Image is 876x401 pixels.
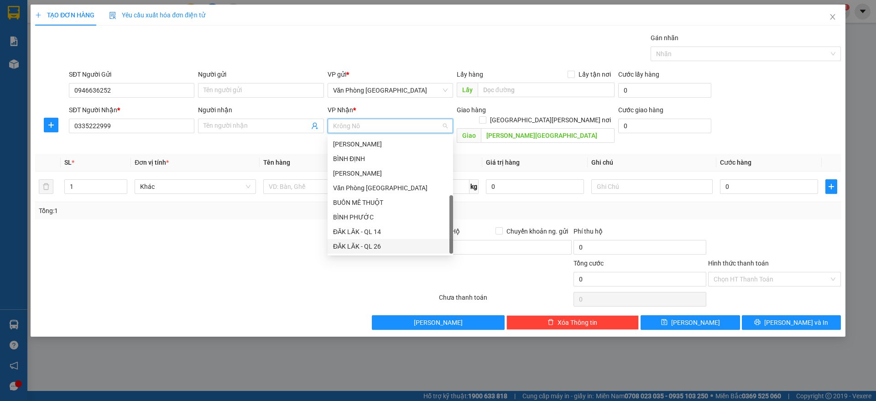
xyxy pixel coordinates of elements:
img: icon [109,12,116,19]
span: [GEOGRAPHIC_DATA][PERSON_NAME] nơi [486,115,615,125]
span: Tên hàng [263,159,290,166]
button: plus [44,118,58,132]
span: Văn Phòng Đà Nẵng [333,83,448,97]
div: SĐT Người Nhận [69,105,194,115]
span: Yêu cầu xuất hóa đơn điện tử [109,11,205,19]
span: SL [64,159,72,166]
strong: Nhà xe QUỐC ĐẠT [69,8,95,38]
div: Người nhận [198,105,323,115]
span: Giá trị hàng [486,159,520,166]
span: plus [35,12,42,18]
span: VP Nhận [328,106,353,114]
input: 0 [486,179,584,194]
div: BUÔN MÊ THUỘT [328,195,453,210]
button: plus [825,179,837,194]
div: SĐT Người Gửi [69,69,194,79]
button: delete [39,179,53,194]
label: Cước lấy hàng [618,71,659,78]
span: [PERSON_NAME] [414,318,463,328]
input: Dọc đường [478,83,615,97]
span: Giao hàng [457,106,486,114]
span: TẠO ĐƠN HÀNG [35,11,94,19]
div: BUÔN MÊ THUỘT [333,198,448,208]
div: PHÚ YÊN [328,166,453,181]
div: VP gửi [328,69,453,79]
input: Ghi Chú [591,179,713,194]
span: Đơn vị tính [135,159,169,166]
button: printer[PERSON_NAME] và In [742,315,841,330]
span: Krông Nô [333,119,448,133]
div: BÌNH PHƯỚC [328,210,453,224]
div: Phí thu hộ [574,226,706,240]
span: kg [469,179,479,194]
th: Ghi chú [588,154,716,172]
span: Lấy [457,83,478,97]
input: Dọc đường [481,128,615,143]
label: Cước giao hàng [618,106,663,114]
span: Khác [140,180,250,193]
img: logo [4,39,68,71]
div: ĐĂK LĂK - QL 26 [328,239,453,254]
span: Cước hàng [720,159,751,166]
button: Close [820,5,845,30]
input: Cước lấy hàng [618,83,711,98]
label: Gán nhãn [651,34,678,42]
span: plus [826,183,837,190]
div: Văn Phòng Đà Nẵng [328,181,453,195]
div: GIA LAI [328,137,453,151]
span: Giao [457,128,481,143]
div: BÌNH ĐỊNH [333,154,448,164]
div: BÌNH PHƯỚC [333,212,448,222]
strong: PHIẾU BIÊN NHẬN [69,58,96,88]
span: Lấy tận nơi [575,69,615,79]
button: [PERSON_NAME] [372,315,505,330]
div: [PERSON_NAME] [333,139,448,149]
span: BXTTDN1508250086 [97,61,175,71]
span: save [661,319,667,326]
span: Chuyển khoản ng. gửi [503,226,572,236]
div: BÌNH ĐỊNH [328,151,453,166]
span: 0906 477 911 [69,40,95,57]
div: [PERSON_NAME] [333,168,448,178]
div: Văn Phòng [GEOGRAPHIC_DATA] [333,183,448,193]
button: save[PERSON_NAME] [641,315,740,330]
label: Hình thức thanh toán [708,260,769,267]
span: [PERSON_NAME] và In [764,318,828,328]
input: Cước giao hàng [618,119,711,133]
span: Tổng cước [574,260,604,267]
span: Lấy hàng [457,71,483,78]
span: printer [754,319,761,326]
span: plus [44,121,58,129]
div: ĐĂK LĂK - QL 14 [333,227,448,237]
div: Chưa thanh toán [438,292,573,308]
span: delete [547,319,554,326]
div: ĐĂK LĂK - QL 26 [333,241,448,251]
span: Thu Hộ [439,228,460,235]
div: Người gửi [198,69,323,79]
input: VD: Bàn, Ghế [263,179,385,194]
span: [PERSON_NAME] [671,318,720,328]
span: user-add [311,122,318,130]
div: Tổng: 1 [39,206,338,216]
div: ĐĂK LĂK - QL 14 [328,224,453,239]
button: deleteXóa Thông tin [506,315,639,330]
span: close [829,13,836,21]
span: Xóa Thông tin [558,318,597,328]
